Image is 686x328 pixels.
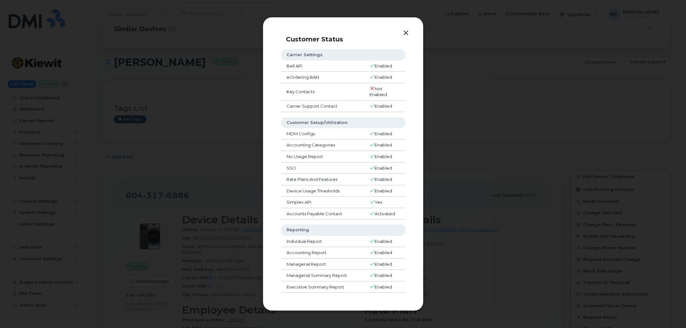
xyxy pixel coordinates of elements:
td: SSO [281,163,364,174]
td: Accounts Payable Contact [281,208,364,220]
span: Enabled [375,165,392,171]
span: Enabled [375,239,392,244]
span: Enabled [375,103,392,109]
td: Device Usage Thresholds [281,185,364,197]
span: Yes [375,199,382,205]
td: Managerial Summary Report [281,270,364,281]
span: Activated [375,211,395,216]
span: Enabled [375,262,392,267]
td: No Usage Report [281,151,364,163]
td: Carrier Support Contact [281,101,364,112]
iframe: Messenger Launcher [658,300,681,323]
th: Reporting [281,225,405,235]
span: Not Enabled [370,86,387,97]
th: Customer Setup/Utilization [281,117,405,128]
th: Carrier Settings [281,49,405,60]
td: Rate Plans And Features [281,174,364,185]
span: Enabled [375,63,392,68]
td: MDM Configs [281,128,364,140]
td: Accounting Categories [281,139,364,151]
span: Enabled [375,131,392,136]
span: Enabled [375,177,392,182]
span: Enabled [375,188,392,193]
span: Enabled [375,154,392,159]
span: Enabled [375,142,392,147]
td: Executive Summary Report [281,281,364,293]
td: Accounting Report [281,247,364,259]
span: Enabled [375,284,392,289]
td: eOrdering BAN [281,72,364,83]
td: Bell API [281,60,364,72]
span: Enabled [375,75,392,80]
span: Enabled [375,273,392,278]
p: Customer Status [286,35,412,43]
span: Enabled [375,250,392,255]
td: Simplex API [281,197,364,208]
td: Individual Report [281,236,364,247]
td: Managerial Report [281,259,364,270]
td: Key Contacts [281,83,364,101]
